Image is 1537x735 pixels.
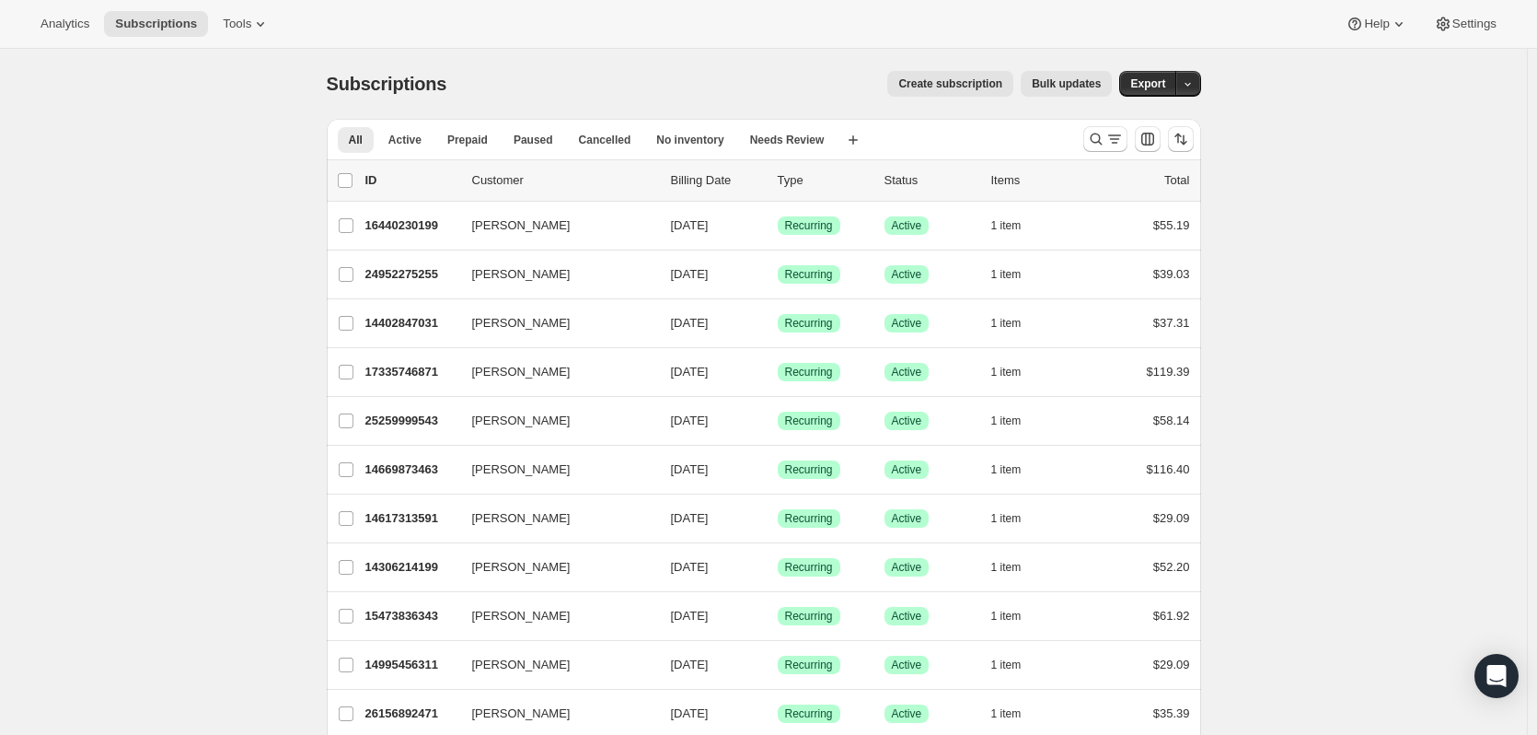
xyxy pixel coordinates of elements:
[461,601,645,631] button: [PERSON_NAME]
[365,171,1190,190] div: IDCustomerBilling DateTypeStatusItemsTotal
[671,560,709,574] span: [DATE]
[991,267,1022,282] span: 1 item
[671,316,709,330] span: [DATE]
[365,262,1190,287] div: 24952275255[PERSON_NAME][DATE]SuccessRecurringSuccessActive1 item$39.03
[785,706,833,721] span: Recurring
[991,511,1022,526] span: 1 item
[461,553,645,582] button: [PERSON_NAME]
[991,506,1042,531] button: 1 item
[785,560,833,575] span: Recurring
[365,705,457,723] p: 26156892471
[991,609,1022,624] span: 1 item
[461,406,645,436] button: [PERSON_NAME]
[991,316,1022,331] span: 1 item
[472,607,571,625] span: [PERSON_NAME]
[365,506,1190,531] div: 14617313591[PERSON_NAME][DATE]SuccessRecurringSuccessActive1 item$29.09
[892,560,922,575] span: Active
[991,658,1022,672] span: 1 item
[991,706,1022,721] span: 1 item
[671,414,709,427] span: [DATE]
[991,701,1042,727] button: 1 item
[223,17,251,31] span: Tools
[1153,267,1190,281] span: $39.03
[671,365,709,379] span: [DATE]
[785,218,833,233] span: Recurring
[365,359,1190,385] div: 17335746871[PERSON_NAME][DATE]SuccessRecurringSuccessActive1 item$119.39
[579,133,631,147] span: Cancelled
[1423,11,1508,37] button: Settings
[1153,511,1190,525] span: $29.09
[778,171,870,190] div: Type
[1147,365,1190,379] span: $119.39
[1135,126,1161,152] button: Customize table column order and visibility
[671,609,709,623] span: [DATE]
[472,216,571,235] span: [PERSON_NAME]
[514,133,553,147] span: Paused
[991,310,1042,336] button: 1 item
[785,316,833,331] span: Recurring
[671,511,709,525] span: [DATE]
[892,365,922,379] span: Active
[472,412,571,430] span: [PERSON_NAME]
[656,133,723,147] span: No inventory
[1153,414,1190,427] span: $58.14
[365,558,457,577] p: 14306214199
[671,171,763,190] p: Billing Date
[991,652,1042,678] button: 1 item
[1130,76,1165,91] span: Export
[892,462,922,477] span: Active
[671,706,709,720] span: [DATE]
[991,218,1022,233] span: 1 item
[1147,462,1190,476] span: $116.40
[1168,126,1194,152] button: Sort the results
[365,652,1190,678] div: 14995456311[PERSON_NAME][DATE]SuccessRecurringSuccessActive1 item$29.09
[461,699,645,729] button: [PERSON_NAME]
[365,603,1190,629] div: 15473836343[PERSON_NAME][DATE]SuccessRecurringSuccessActive1 item$61.92
[892,609,922,624] span: Active
[1021,71,1112,97] button: Bulk updates
[892,414,922,428] span: Active
[1452,17,1497,31] span: Settings
[212,11,281,37] button: Tools
[1364,17,1389,31] span: Help
[991,462,1022,477] span: 1 item
[785,414,833,428] span: Recurring
[365,216,457,235] p: 16440230199
[671,462,709,476] span: [DATE]
[472,363,571,381] span: [PERSON_NAME]
[1119,71,1176,97] button: Export
[671,658,709,671] span: [DATE]
[991,408,1042,434] button: 1 item
[365,363,457,381] p: 17335746871
[1153,560,1190,574] span: $52.20
[472,314,571,332] span: [PERSON_NAME]
[991,213,1042,239] button: 1 item
[671,218,709,232] span: [DATE]
[349,133,363,147] span: All
[892,267,922,282] span: Active
[461,357,645,387] button: [PERSON_NAME]
[785,365,833,379] span: Recurring
[461,260,645,289] button: [PERSON_NAME]
[898,76,1002,91] span: Create subscription
[461,504,645,533] button: [PERSON_NAME]
[991,359,1042,385] button: 1 item
[1153,706,1190,720] span: $35.39
[365,213,1190,239] div: 16440230199[PERSON_NAME][DATE]SuccessRecurringSuccessActive1 item$55.19
[991,365,1022,379] span: 1 item
[671,267,709,281] span: [DATE]
[1032,76,1101,91] span: Bulk updates
[892,218,922,233] span: Active
[892,316,922,331] span: Active
[40,17,89,31] span: Analytics
[461,211,645,240] button: [PERSON_NAME]
[327,74,447,94] span: Subscriptions
[838,127,868,153] button: Create new view
[365,701,1190,727] div: 26156892471[PERSON_NAME][DATE]SuccessRecurringSuccessActive1 item$35.39
[1153,316,1190,330] span: $37.31
[884,171,977,190] p: Status
[472,461,571,479] span: [PERSON_NAME]
[388,133,422,147] span: Active
[892,511,922,526] span: Active
[365,554,1190,580] div: 14306214199[PERSON_NAME][DATE]SuccessRecurringSuccessActive1 item$52.20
